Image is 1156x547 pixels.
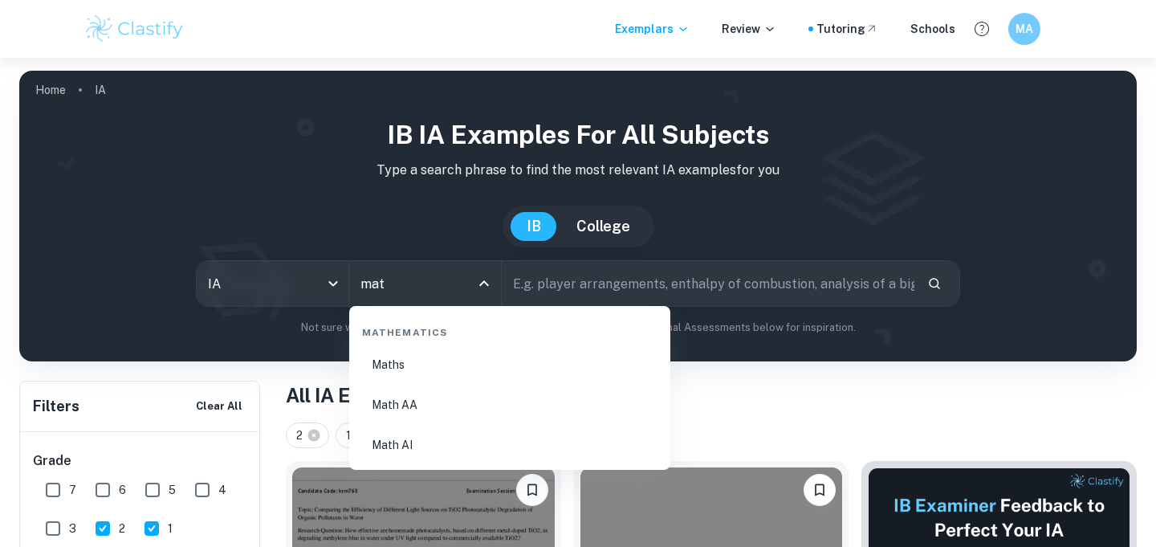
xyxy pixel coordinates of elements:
[816,20,878,38] a: Tutoring
[32,320,1124,336] p: Not sure what to search for? You can always look through our example Internal Assessments below f...
[1008,13,1040,45] button: MA
[95,81,106,99] p: IA
[356,427,664,463] li: Math AI
[169,481,176,499] span: 5
[192,394,246,418] button: Clear All
[32,116,1124,154] h1: IB IA examples for all subjects
[336,422,377,448] div: 1
[83,13,185,45] img: Clastify logo
[473,272,495,295] button: Close
[19,71,1137,361] img: profile cover
[968,15,995,43] button: Help and Feedback
[32,161,1124,180] p: Type a search phrase to find the most relevant IA examples for you
[218,481,226,499] span: 4
[119,481,126,499] span: 6
[168,520,173,537] span: 1
[33,395,79,418] h6: Filters
[33,451,248,471] h6: Grade
[286,422,329,448] div: 2
[35,79,66,101] a: Home
[615,20,690,38] p: Exemplars
[356,346,664,383] li: Maths
[69,481,76,499] span: 7
[722,20,776,38] p: Review
[502,261,914,306] input: E.g. player arrangements, enthalpy of combustion, analysis of a big city...
[511,212,557,241] button: IB
[1016,20,1034,38] h6: MA
[296,427,310,444] span: 2
[69,520,76,537] span: 3
[804,474,836,506] button: Bookmark
[921,270,948,297] button: Search
[910,20,955,38] a: Schools
[516,474,548,506] button: Bookmark
[560,212,646,241] button: College
[286,381,1137,410] h1: All IA Examples
[356,312,664,346] div: Mathematics
[346,427,358,444] span: 1
[119,520,125,537] span: 2
[356,386,664,423] li: Math AA
[197,261,348,306] div: IA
